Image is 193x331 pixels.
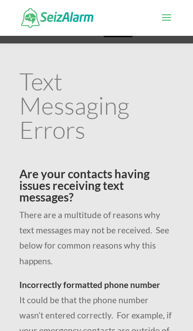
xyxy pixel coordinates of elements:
strong: Incorrectly formatted phone number [19,279,160,290]
span: There are a multitude of reasons why text messages may not be received. See below for common reas... [19,210,169,266]
h1: Text Messaging Errors [19,69,174,146]
iframe: Help widget launcher [113,296,183,321]
h2: Are your contacts having issues receiving text messages? [19,168,174,207]
img: SeizAlarm [21,8,93,27]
